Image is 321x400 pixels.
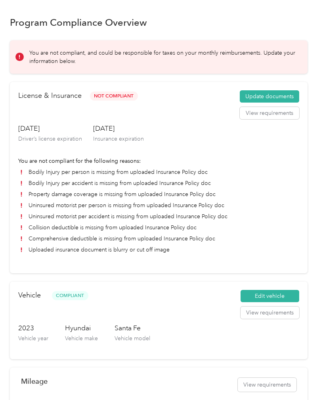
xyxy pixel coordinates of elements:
[18,168,299,176] li: Bodily Injury per person is missing from uploaded Insurance Policy doc
[10,18,147,27] h1: Program Compliance Overview
[18,334,48,343] p: Vehicle year
[65,334,98,343] p: Vehicle make
[18,135,82,143] p: Driver’s license expiration
[18,290,41,301] h2: Vehicle
[241,290,299,303] button: Edit vehicle
[90,91,138,101] span: Not Compliant
[18,234,299,243] li: Comprehensive deductible is missing from uploaded Insurance Policy doc
[18,90,82,101] h2: License & Insurance
[277,356,321,400] iframe: Everlance-gr Chat Button Frame
[21,377,48,385] h2: Mileage
[18,190,299,198] li: Property damage coverage is missing from uploaded Insurance Policy doc
[115,323,150,333] h3: Santa Fe
[240,90,299,103] button: Update documents
[18,179,299,187] li: Bodily Injury per accident is missing from uploaded Insurance Policy doc
[52,291,88,300] span: Compliant
[93,124,144,133] h3: [DATE]
[240,107,299,120] button: View requirements
[18,124,82,133] h3: [DATE]
[65,323,98,333] h3: Hyundai
[115,334,150,343] p: Vehicle model
[241,307,299,319] button: View requirements
[93,135,144,143] p: Insurance expiration
[238,378,296,392] button: View requirements
[18,201,299,210] li: Uninsured motorist per person is missing from uploaded Insurance Policy doc
[29,49,296,65] p: You are not compliant, and could be responsible for taxes on your monthly reimbursements. Update ...
[18,246,299,254] li: Uploaded insurance document is blurry or cut off image
[18,212,299,221] li: Uninsured motorist per accident is missing from uploaded Insurance Policy doc
[18,157,299,165] p: You are not compliant for the following reasons:
[18,323,48,333] h3: 2023
[18,223,299,232] li: Collision deductible is missing from uploaded Insurance Policy doc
